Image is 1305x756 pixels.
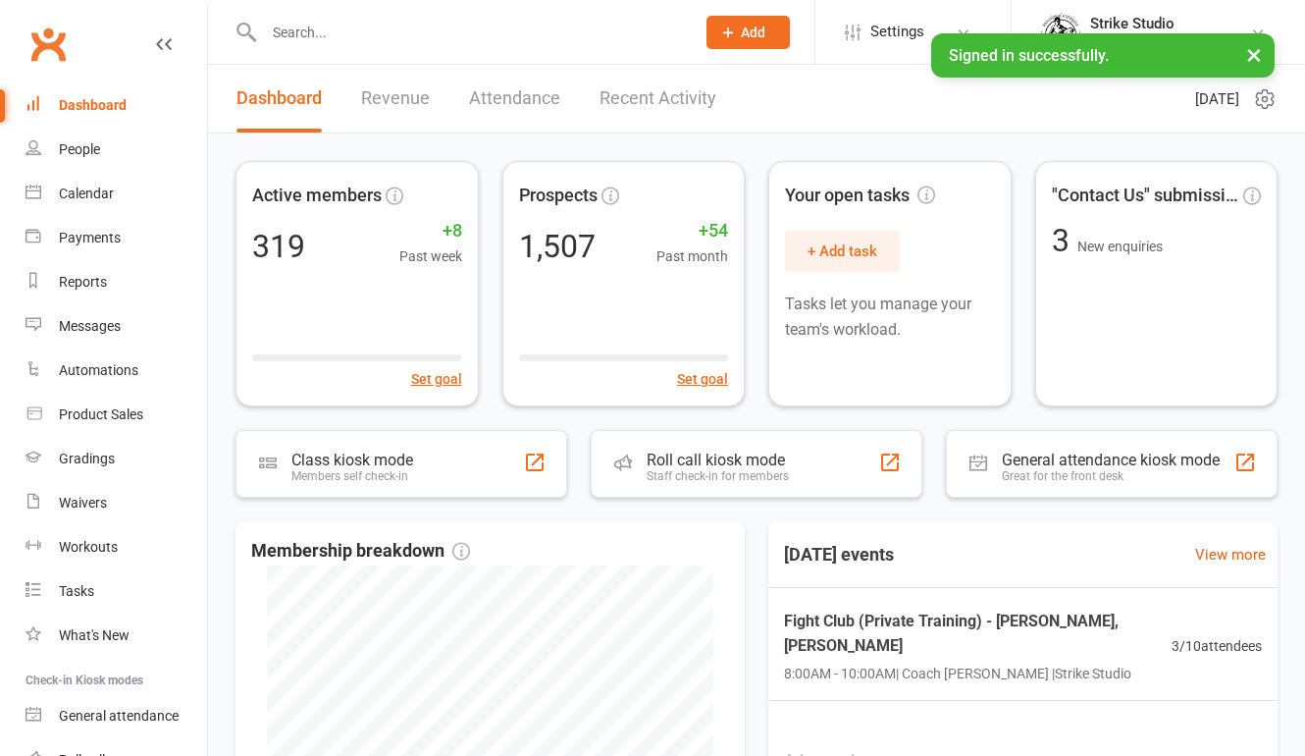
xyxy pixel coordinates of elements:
div: Calendar [59,186,114,201]
div: People [59,141,100,157]
h3: [DATE] events [768,537,910,572]
div: Members self check-in [291,469,413,483]
a: Workouts [26,525,207,569]
div: Payments [59,230,121,245]
span: Fight Club (Private Training) - [PERSON_NAME], [PERSON_NAME] [784,609,1172,659]
a: General attendance kiosk mode [26,694,207,738]
div: Dashboard [59,97,127,113]
div: Waivers [59,495,107,511]
a: Clubworx [24,20,73,69]
div: Roll call kiosk mode [647,451,789,469]
span: Add [741,25,765,40]
a: Tasks [26,569,207,614]
span: "Contact Us" submissions [1052,182,1240,210]
div: Messages [59,318,121,334]
span: 3 [1052,222,1077,259]
a: View more [1195,543,1266,567]
div: Reports [59,274,107,290]
div: Tasks [59,583,94,599]
div: Gradings [59,451,115,466]
a: Messages [26,304,207,349]
span: Past month [656,245,728,267]
div: Strike Studio [1090,15,1174,32]
input: Search... [258,19,681,46]
div: Class kiosk mode [291,451,413,469]
div: Workouts [59,539,118,555]
div: Strike Studio [1090,32,1174,50]
span: +54 [656,217,728,245]
a: Reports [26,260,207,304]
a: Recent Activity [600,65,716,133]
div: Product Sales [59,406,143,422]
button: × [1236,33,1272,76]
a: Automations [26,349,207,393]
a: Calendar [26,172,207,216]
span: Membership breakdown [251,537,470,566]
div: What's New [59,627,130,643]
span: Signed in successfully. [949,46,1109,65]
a: Payments [26,216,207,260]
a: Waivers [26,481,207,525]
div: Automations [59,362,138,378]
a: Gradings [26,437,207,481]
div: Staff check-in for members [647,469,789,483]
a: Dashboard [26,83,207,128]
div: General attendance [59,708,179,724]
a: What's New [26,614,207,658]
span: New enquiries [1077,239,1163,254]
span: 8:00AM - 10:00AM | Coach [PERSON_NAME] | Strike Studio [784,663,1172,684]
span: Settings [870,10,924,54]
a: People [26,128,207,172]
span: Active members [252,182,382,210]
img: thumb_image1723780799.png [1041,13,1080,52]
div: 1,507 [519,231,596,262]
div: 319 [252,231,305,262]
a: Attendance [469,65,560,133]
button: Set goal [677,368,728,390]
span: Past week [399,245,462,267]
span: +8 [399,217,462,245]
button: Add [706,16,790,49]
span: [DATE] [1195,87,1239,111]
span: Your open tasks [785,182,935,210]
div: Great for the front desk [1002,469,1220,483]
p: Tasks let you manage your team's workload. [785,292,995,342]
a: Product Sales [26,393,207,437]
span: Prospects [519,182,598,210]
button: + Add task [785,231,900,272]
a: Dashboard [236,65,322,133]
div: General attendance kiosk mode [1002,451,1220,469]
button: Set goal [411,368,462,390]
span: 3 / 10 attendees [1172,635,1262,657]
a: Revenue [361,65,430,133]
